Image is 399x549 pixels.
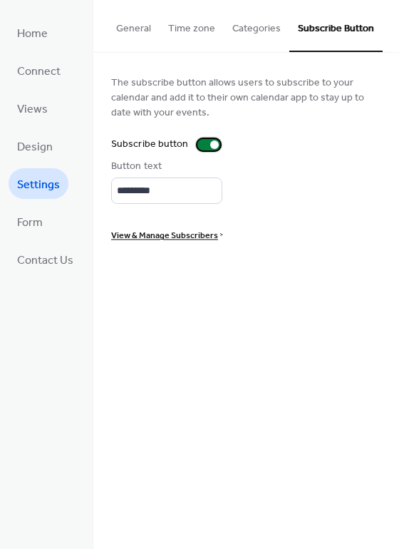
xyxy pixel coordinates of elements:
span: Design [17,136,53,158]
a: View & Manage Subscribers > [111,231,223,238]
span: Contact Us [17,250,73,272]
a: Views [9,93,56,123]
a: Form [9,206,51,237]
a: Home [9,17,56,48]
span: Connect [17,61,61,83]
a: Contact Us [9,244,82,274]
span: Settings [17,174,60,196]
span: Home [17,23,48,45]
a: Design [9,130,61,161]
span: Form [17,212,43,234]
div: Button text [111,159,219,174]
a: Connect [9,55,69,86]
span: View & Manage Subscribers [111,228,218,243]
div: Subscribe button [111,137,189,152]
a: Settings [9,168,68,199]
span: Views [17,98,48,120]
span: The subscribe button allows users to subscribe to your calendar and add it to their own calendar ... [111,76,381,120]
